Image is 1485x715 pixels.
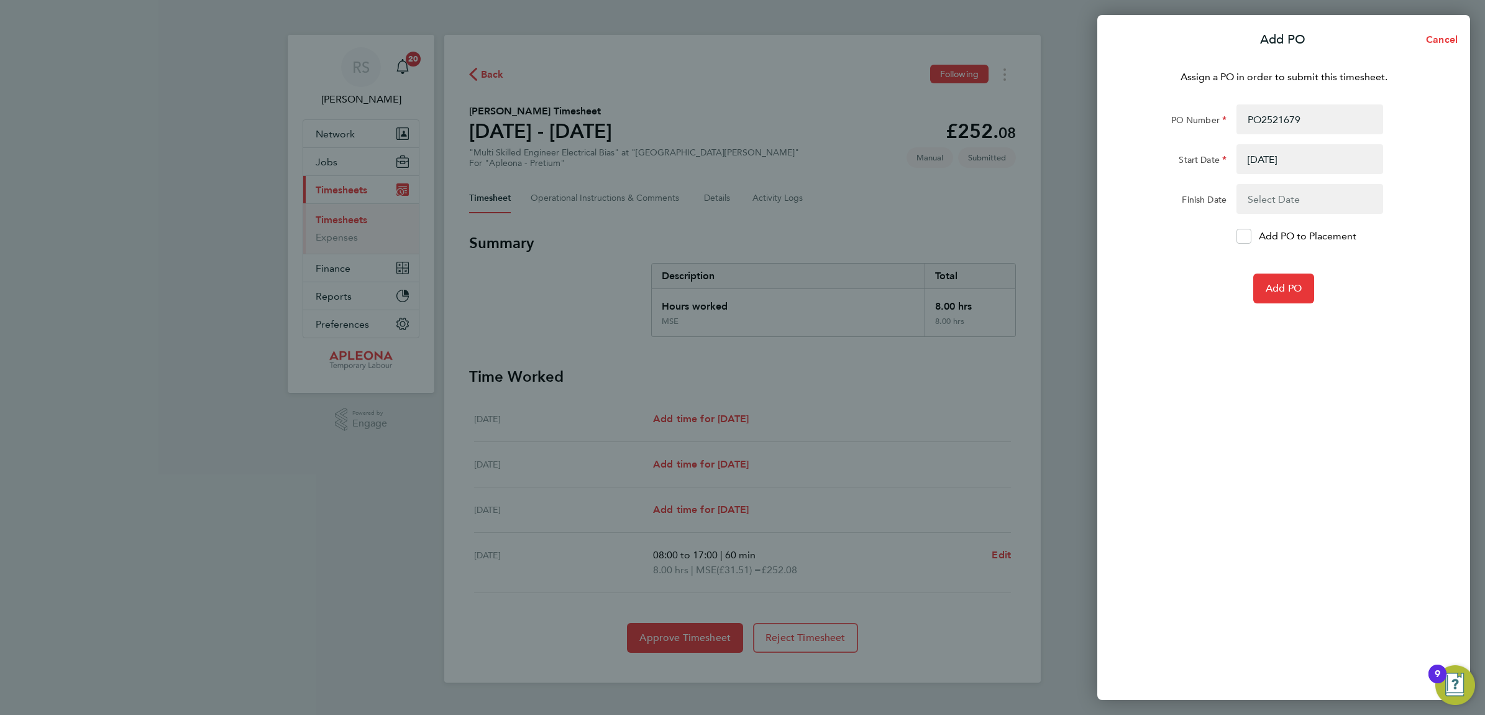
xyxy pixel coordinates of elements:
[1179,154,1227,169] label: Start Date
[1171,114,1227,129] label: PO Number
[1435,665,1475,705] button: Open Resource Center, 9 new notifications
[1182,194,1227,209] label: Finish Date
[1236,104,1383,134] input: Enter PO Number
[1435,674,1440,690] div: 9
[1260,31,1305,48] p: Add PO
[1132,70,1435,85] p: Assign a PO in order to submit this timesheet.
[1253,274,1314,303] button: Add PO
[1266,282,1302,295] span: Add PO
[1259,229,1356,244] p: Add PO to Placement
[1422,34,1458,45] span: Cancel
[1406,27,1470,52] button: Cancel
